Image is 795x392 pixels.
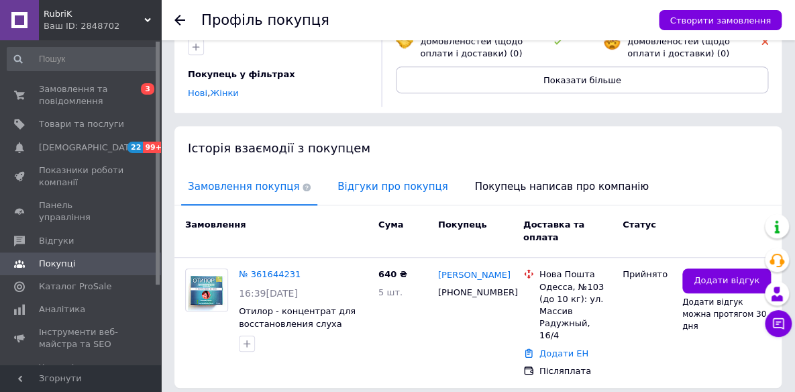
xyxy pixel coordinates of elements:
div: Нова Пошта [539,268,612,281]
img: rating-tag-type [761,38,768,45]
h1: Профіль покупця [201,12,329,28]
span: Замовлення [185,219,246,230]
span: , [188,88,210,98]
span: 16:39[DATE] [239,288,298,299]
img: Фото товару [188,269,225,311]
input: Пошук [7,47,158,71]
span: RubriK [44,8,144,20]
span: Замовлення та повідомлення [39,83,124,107]
span: Покупець написав про компанію [468,170,655,204]
span: Замовлення покупця [181,170,317,204]
span: 3 [141,83,154,95]
a: Додати ЕН [539,348,588,358]
span: Не дотримується домовленостей (щодо оплати і доставки) (0) [627,23,730,58]
span: Cума [378,219,403,230]
span: Історія взаємодії з покупцем [188,141,370,155]
span: Панель управління [39,199,124,224]
img: emoji [603,33,621,50]
span: Інструменти веб-майстра та SEO [39,326,124,350]
img: emoji [396,33,413,50]
div: Післяплата [539,365,612,377]
span: Аналітика [39,303,85,315]
span: Показники роботи компанії [39,164,124,189]
span: Додати відгук можна протягом 30 дня [682,297,766,331]
a: Жінки [210,88,238,98]
span: Статус [623,219,656,230]
div: Повернутися назад [174,15,185,26]
div: Ваш ID: 2848702 [44,20,161,32]
span: Управління сайтом [39,362,124,386]
button: Створити замовлення [659,10,782,30]
span: Додати відгук [694,275,759,287]
span: [DEMOGRAPHIC_DATA] [39,142,138,154]
img: rating-tag-type [554,39,562,45]
button: Додати відгук [682,268,771,293]
span: Товари та послуги [39,118,124,130]
a: Отилор - концентрат для восстановления слуха [239,306,356,329]
div: Покупець у фільтрах [188,68,364,81]
div: Прийнято [623,268,672,281]
button: Чат з покупцем [765,310,792,337]
a: № 361644231 [239,269,301,279]
span: Створити замовлення [670,15,771,26]
a: Фото товару [185,268,228,311]
span: 640 ₴ [378,269,407,279]
span: Каталог ProSale [39,281,111,293]
a: [PERSON_NAME] [438,269,511,282]
span: Дотримується домовленостей (щодо оплати і доставки) (0) [420,23,523,58]
span: Доставка та оплата [523,219,584,242]
span: Відгуки [39,235,74,247]
span: Покупець [438,219,487,230]
div: Одесса, №103 (до 10 кг): ул. Массив Радужный, 16/4 [539,281,612,342]
span: Показати більше [543,75,621,85]
a: Нові [188,88,207,98]
span: Відгуки про покупця [331,170,454,204]
span: 99+ [143,142,165,153]
button: Показати більше [396,66,768,93]
span: 22 [127,142,143,153]
span: Покупці [39,258,75,270]
span: 5 шт. [378,287,403,297]
div: [PHONE_NUMBER] [435,284,504,301]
